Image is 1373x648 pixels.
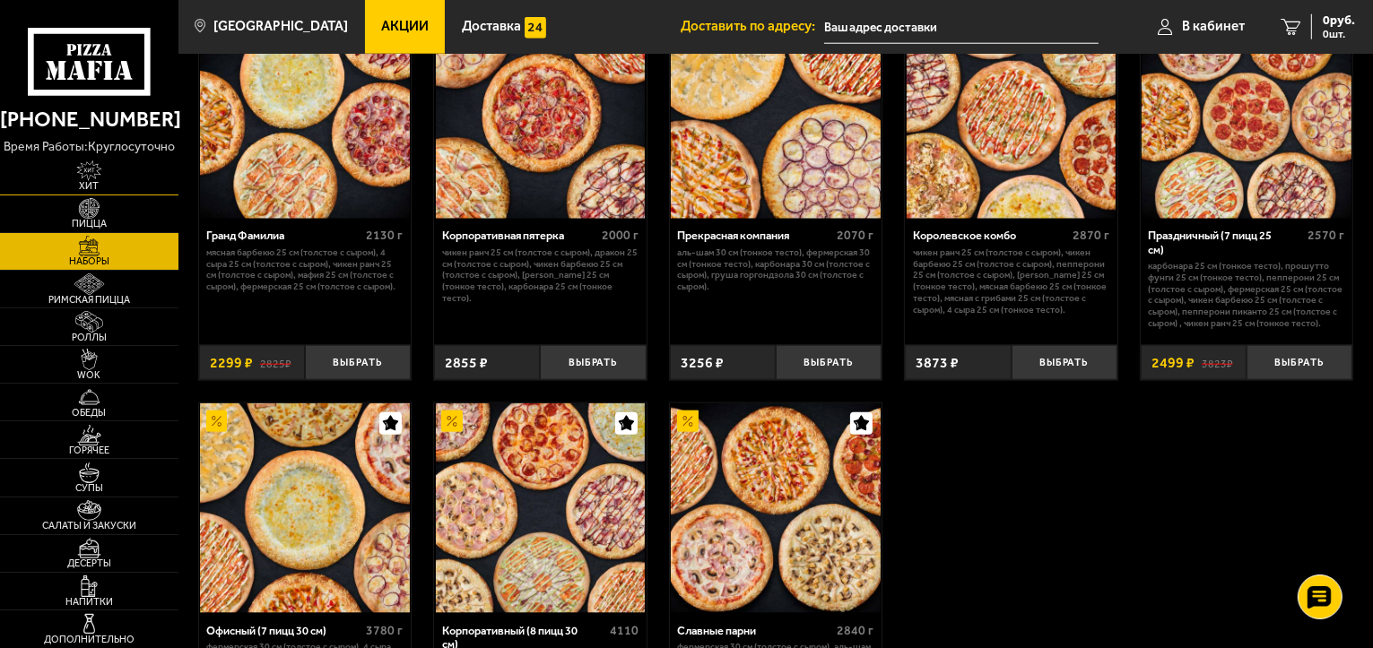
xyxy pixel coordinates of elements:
[366,623,403,638] span: 3780 г
[1148,261,1344,330] p: Карбонара 25 см (тонкое тесто), Прошутто Фунги 25 см (тонкое тесто), Пепперони 25 см (толстое с с...
[1323,14,1355,27] span: 0 руб.
[677,229,832,242] div: Прекрасная компания
[434,9,647,219] a: АкционныйКорпоративная пятерка
[677,410,699,432] img: Акционный
[671,9,881,219] img: Прекрасная компания
[1247,345,1352,380] button: Выбрать
[913,247,1109,316] p: Чикен Ранч 25 см (толстое с сыром), Чикен Барбекю 25 см (толстое с сыром), Пепперони 25 см (толст...
[442,229,597,242] div: Корпоративная пятерка
[913,229,1068,242] div: Королевское комбо
[681,356,724,370] span: 3256 ₽
[1012,345,1117,380] button: Выбрать
[1202,356,1233,370] s: 3823 ₽
[602,228,639,243] span: 2000 г
[210,356,253,370] span: 2299 ₽
[838,623,874,638] span: 2840 г
[776,345,882,380] button: Выбрать
[1142,9,1351,219] img: Праздничный (7 пицц 25 см)
[434,403,647,613] a: АкционныйКорпоративный (8 пицц 30 см)
[670,9,882,219] a: АкционныйПрекрасная компания
[436,403,646,613] img: Корпоративный (8 пицц 30 см)
[199,403,412,613] a: АкционныйОфисный (7 пицц 30 см)
[442,247,639,305] p: Чикен Ранч 25 см (толстое с сыром), Дракон 25 см (толстое с сыром), Чикен Барбекю 25 см (толстое ...
[462,20,521,33] span: Доставка
[677,247,873,293] p: Аль-Шам 30 см (тонкое тесто), Фермерская 30 см (тонкое тесто), Карбонара 30 см (толстое с сыром),...
[1151,356,1195,370] span: 2499 ₽
[206,229,361,242] div: Гранд Фамилиа
[1148,229,1303,256] div: Праздничный (7 пицц 25 см)
[525,17,546,39] img: 15daf4d41897b9f0e9f617042186c801.svg
[1182,20,1245,33] span: В кабинет
[1323,29,1355,39] span: 0 шт.
[199,9,412,219] a: АкционныйГранд Фамилиа
[213,20,348,33] span: [GEOGRAPHIC_DATA]
[436,9,646,219] img: Корпоративная пятерка
[907,9,1117,219] img: Королевское комбо
[681,20,824,33] span: Доставить по адресу:
[670,403,882,613] a: АкционныйСлавные парни
[824,11,1099,44] input: Ваш адрес доставки
[905,9,1117,219] a: АкционныйКоролевское комбо
[206,247,403,293] p: Мясная Барбекю 25 см (толстое с сыром), 4 сыра 25 см (толстое с сыром), Чикен Ранч 25 см (толстое...
[206,624,361,637] div: Офисный (7 пицц 30 см)
[1141,9,1353,219] a: АкционныйПраздничный (7 пицц 25 см)
[838,228,874,243] span: 2070 г
[305,345,411,380] button: Выбрать
[200,403,410,613] img: Офисный (7 пицц 30 см)
[916,356,959,370] span: 3873 ₽
[1308,228,1345,243] span: 2570 г
[540,345,646,380] button: Выбрать
[200,9,410,219] img: Гранд Фамилиа
[206,410,228,432] img: Акционный
[1073,228,1109,243] span: 2870 г
[671,403,881,613] img: Славные парни
[445,356,488,370] span: 2855 ₽
[366,228,403,243] span: 2130 г
[260,356,291,370] s: 2825 ₽
[677,624,832,637] div: Славные парни
[381,20,429,33] span: Акции
[441,410,463,432] img: Акционный
[610,623,639,638] span: 4110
